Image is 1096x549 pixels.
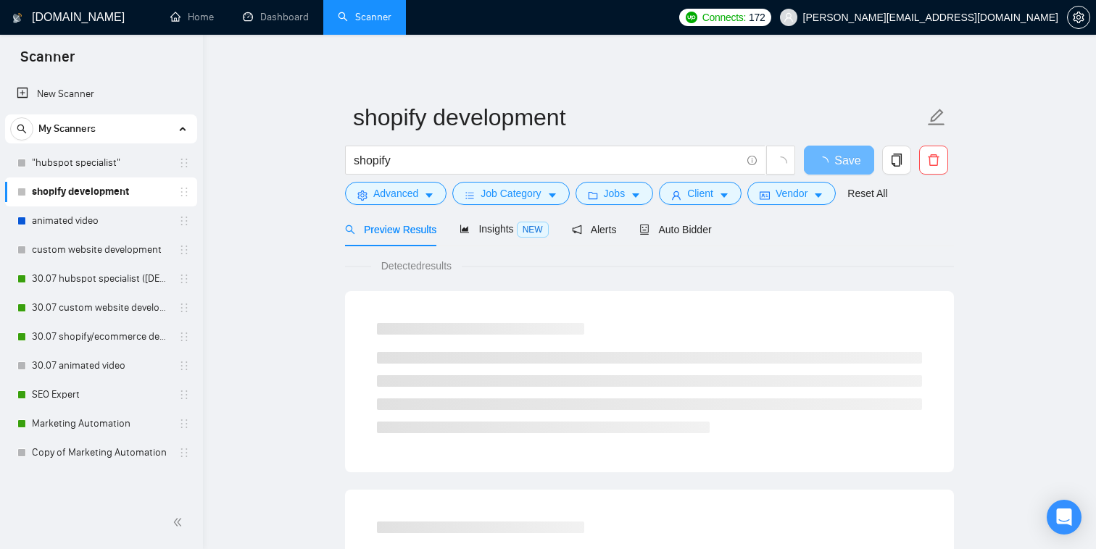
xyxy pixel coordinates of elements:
[373,185,418,201] span: Advanced
[178,273,190,285] span: holder
[1067,6,1090,29] button: setting
[32,409,170,438] a: Marketing Automation
[170,11,214,23] a: homeHome
[32,148,170,177] a: "hubspot specialist"
[460,223,548,235] span: Insights
[784,12,794,22] span: user
[32,206,170,235] a: animated video
[659,182,742,205] button: userClientcaret-down
[572,225,582,235] span: notification
[883,154,910,167] span: copy
[920,154,947,167] span: delete
[178,244,190,256] span: holder
[9,46,86,77] span: Scanner
[17,80,186,109] a: New Scanner
[452,182,569,205] button: barsJob Categorycaret-down
[671,190,681,201] span: user
[481,185,541,201] span: Job Category
[747,156,757,165] span: info-circle
[804,146,874,175] button: Save
[354,151,741,169] input: Search Freelance Jobs...
[10,117,33,141] button: search
[776,185,808,201] span: Vendor
[178,302,190,314] span: holder
[345,182,447,205] button: settingAdvancedcaret-down
[5,114,197,467] li: My Scanners
[173,515,187,529] span: double-left
[774,156,787,169] span: loading
[639,224,711,235] span: Auto Bidder
[178,186,190,198] span: holder
[32,264,170,293] a: 30.07 hubspot specialist ([DEMOGRAPHIC_DATA] - not for residents)
[345,224,436,235] span: Preview Results
[817,156,834,168] span: loading
[338,11,391,23] a: searchScanner
[760,190,770,201] span: idcard
[834,151,860,169] span: Save
[631,190,641,201] span: caret-down
[1067,12,1090,23] a: setting
[178,389,190,401] span: holder
[371,258,462,274] span: Detected results
[178,447,190,458] span: holder
[576,182,654,205] button: folderJobscaret-down
[749,9,765,25] span: 172
[847,185,887,201] a: Reset All
[178,331,190,343] span: holder
[604,185,626,201] span: Jobs
[353,99,924,135] input: Scanner name...
[32,380,170,409] a: SEO Expert
[178,157,190,169] span: holder
[747,182,836,205] button: idcardVendorcaret-down
[639,225,649,235] span: robot
[572,224,617,235] span: Alerts
[927,108,946,127] span: edit
[5,80,197,109] li: New Scanner
[424,190,434,201] span: caret-down
[465,190,475,201] span: bars
[32,322,170,351] a: 30.07 shopify/ecommerce development (worldwide)
[686,12,697,23] img: upwork-logo.png
[32,235,170,264] a: custom website development
[919,146,948,175] button: delete
[547,190,557,201] span: caret-down
[38,114,96,143] span: My Scanners
[32,177,170,206] a: shopify development
[12,7,22,30] img: logo
[178,418,190,429] span: holder
[32,293,170,322] a: 30.07 custom website development
[178,360,190,372] span: holder
[1047,500,1082,535] div: Open Intercom Messenger
[243,11,309,23] a: dashboardDashboard
[882,146,911,175] button: copy
[32,351,170,380] a: 30.07 animated video
[588,190,598,201] span: folder
[178,215,190,227] span: holder
[813,190,823,201] span: caret-down
[460,224,470,234] span: area-chart
[517,222,549,238] span: NEW
[719,190,729,201] span: caret-down
[11,124,33,134] span: search
[32,438,170,467] a: Copy of Marketing Automation
[357,190,368,201] span: setting
[345,225,355,235] span: search
[702,9,746,25] span: Connects:
[1068,12,1089,23] span: setting
[687,185,713,201] span: Client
